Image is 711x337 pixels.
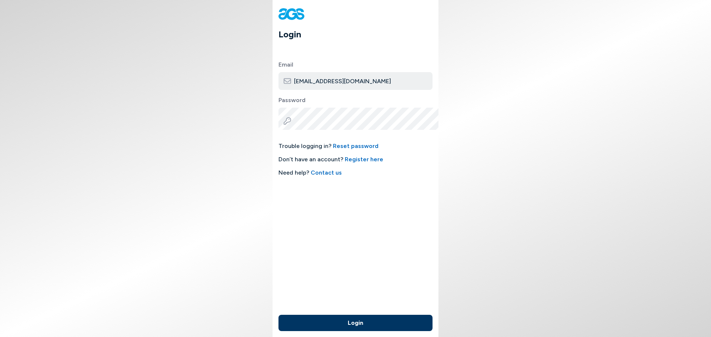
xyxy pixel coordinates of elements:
span: Need help? [278,168,433,177]
button: Login [278,315,433,331]
a: Register here [345,156,383,163]
input: Type here [278,72,433,90]
a: Reset password [333,142,378,149]
h1: Login [278,28,438,41]
span: Trouble logging in? [278,142,433,151]
label: Email [278,60,433,69]
span: Don’t have an account? [278,155,433,164]
label: Password [278,96,433,105]
a: Contact us [311,169,342,176]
